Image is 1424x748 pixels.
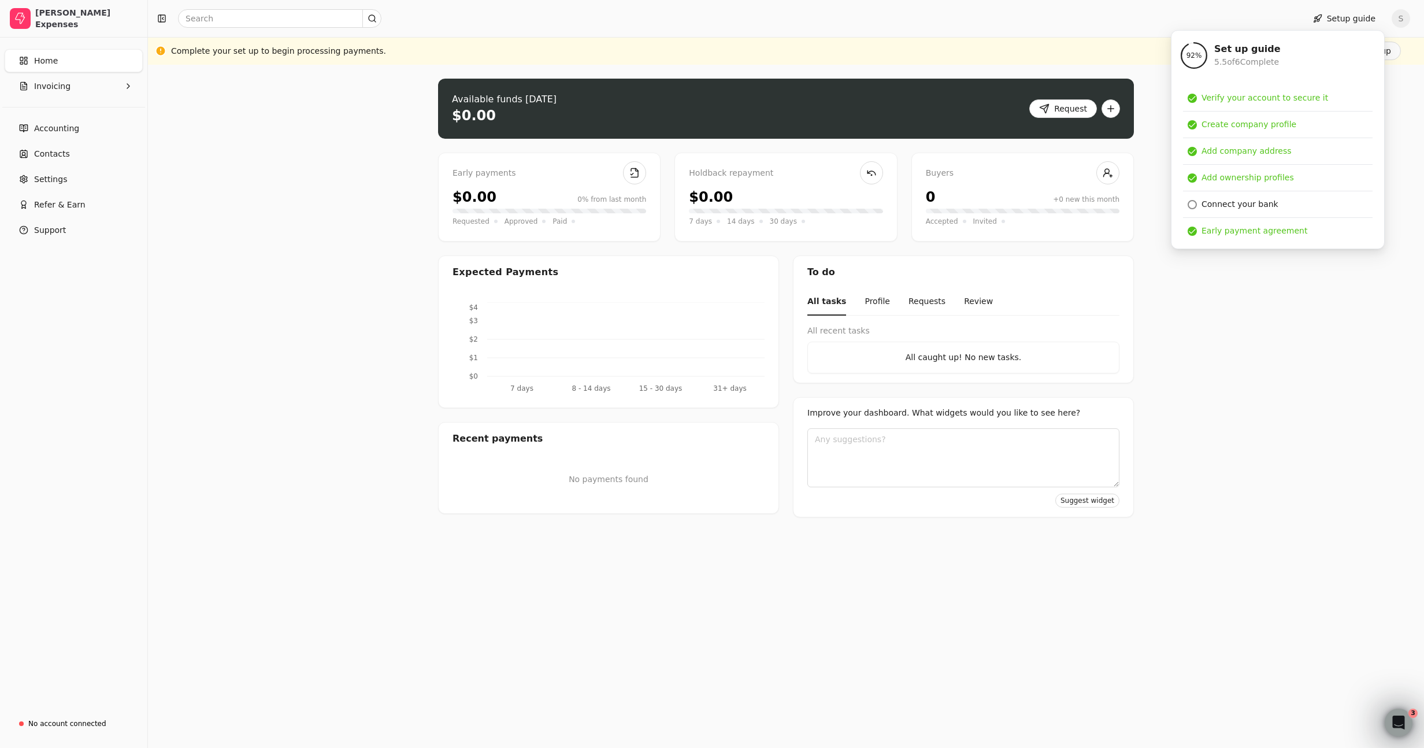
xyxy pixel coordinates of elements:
span: Home [34,55,58,67]
button: Profile [865,288,890,316]
span: Invoicing [34,80,71,92]
div: $0.00 [452,106,496,125]
span: Support [34,224,66,236]
span: Requested [453,216,489,227]
div: 0% from last month [577,194,646,205]
button: Refer & Earn [5,193,143,216]
div: All recent tasks [807,325,1119,337]
div: Available funds [DATE] [452,92,557,106]
tspan: $1 [469,354,478,362]
div: All caught up! No new tasks. [817,351,1110,364]
div: Add ownership profiles [1201,172,1294,184]
span: Invited [973,216,997,227]
div: 5.5 of 6 Complete [1214,56,1281,68]
a: Accounting [5,117,143,140]
div: Setup guide [1171,30,1385,249]
tspan: 8 - 14 days [572,384,610,392]
span: Accounting [34,123,79,135]
button: Support [5,219,143,242]
tspan: $2 [469,335,478,343]
tspan: 7 days [510,384,533,392]
span: Settings [34,173,67,186]
button: S [1392,9,1410,28]
div: Expected Payments [453,265,558,279]
div: Create company profile [1201,119,1296,131]
tspan: 15 - 30 days [639,384,683,392]
div: 0 [926,187,936,208]
div: Holdback repayment [689,167,882,180]
a: Settings [5,168,143,191]
span: Approved [505,216,538,227]
div: Complete your set up to begin processing payments. [171,45,386,57]
span: 30 days [770,216,797,227]
div: Set up guide [1214,42,1281,56]
button: Review [964,288,993,316]
tspan: 31+ days [713,384,746,392]
button: All tasks [807,288,846,316]
button: Suggest widget [1055,494,1119,508]
div: Verify your account to secure it [1201,92,1328,104]
iframe: Intercom live chat [1385,709,1412,736]
div: +0 new this month [1053,194,1119,205]
a: No account connected [5,713,143,734]
input: Search [178,9,381,28]
button: Setup guide [1304,9,1385,28]
a: Contacts [5,142,143,165]
tspan: $4 [469,303,478,312]
div: Connect your bank [1201,198,1278,210]
button: Request [1029,99,1097,118]
span: Refer & Earn [34,199,86,211]
div: Improve your dashboard. What widgets would you like to see here? [807,407,1119,419]
span: Accepted [926,216,958,227]
div: No account connected [28,719,106,729]
span: 92 % [1186,50,1202,61]
span: 7 days [689,216,712,227]
span: 3 [1408,709,1418,718]
span: Paid [552,216,567,227]
div: [PERSON_NAME] Expenses [35,7,138,30]
p: No payments found [453,473,765,486]
div: $0.00 [689,187,733,208]
div: To do [793,256,1133,288]
button: Invoicing [5,75,143,98]
div: Add company address [1201,145,1292,157]
div: $0.00 [453,187,496,208]
div: Early payments [453,167,646,180]
span: 14 days [727,216,754,227]
a: Home [5,49,143,72]
button: Requests [908,288,945,316]
div: Recent payments [439,423,778,455]
div: Early payment agreement [1201,225,1307,237]
tspan: $3 [469,317,478,325]
div: Buyers [926,167,1119,180]
tspan: $0 [469,372,478,380]
span: Contacts [34,148,70,160]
